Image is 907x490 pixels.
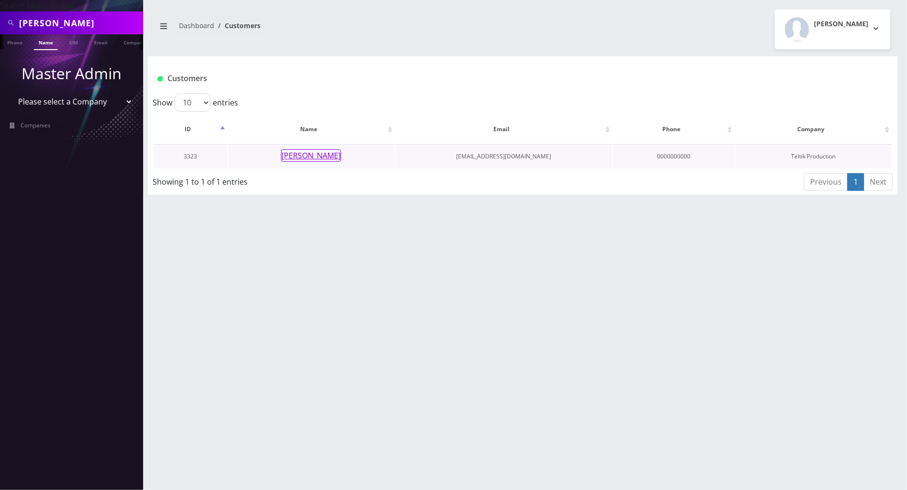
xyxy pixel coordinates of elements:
select: Showentries [175,94,210,112]
td: Teltik Production [735,144,892,168]
a: Phone [2,34,27,49]
th: ID: activate to sort column descending [154,115,227,143]
a: Dashboard [179,21,214,30]
h1: Customers [157,74,764,83]
div: Showing 1 to 1 of 1 entries [153,172,454,188]
th: Name: activate to sort column ascending [228,115,395,143]
td: 0000000000 [613,144,734,168]
a: Previous [804,173,848,191]
th: Company: activate to sort column ascending [735,115,892,143]
a: Name [34,34,58,50]
td: [EMAIL_ADDRESS][DOMAIN_NAME] [396,144,613,168]
input: Search All Companies [19,14,141,32]
h2: [PERSON_NAME] [814,20,868,28]
a: SIM [64,34,83,49]
th: Email: activate to sort column ascending [396,115,613,143]
td: 3323 [154,144,227,168]
nav: breadcrumb [155,16,516,43]
li: Customers [214,21,261,31]
span: Companies [21,121,51,129]
a: Next [864,173,893,191]
strong: Global [49,0,74,11]
a: Email [89,34,112,49]
button: [PERSON_NAME] [775,10,890,49]
button: [PERSON_NAME] [281,149,341,162]
label: Show entries [153,94,238,112]
a: 1 [847,173,864,191]
a: Company [119,34,151,49]
th: Phone: activate to sort column ascending [613,115,734,143]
